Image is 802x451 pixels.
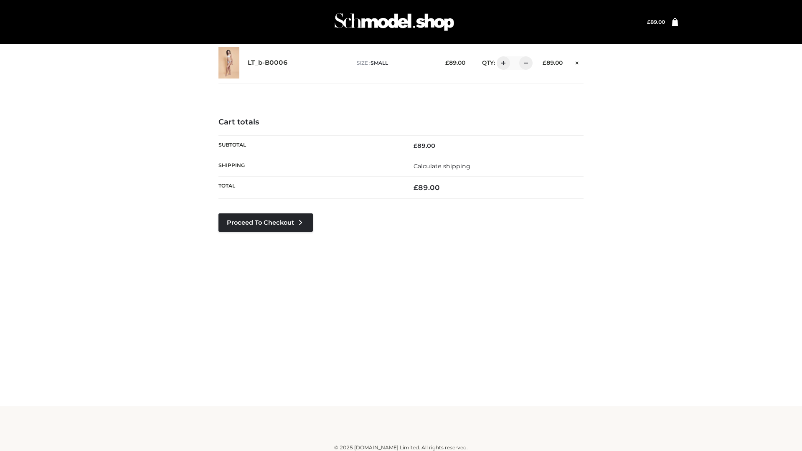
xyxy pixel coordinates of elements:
th: Subtotal [218,135,401,156]
span: £ [445,59,449,66]
span: £ [647,19,650,25]
span: £ [414,183,418,192]
th: Total [218,177,401,199]
a: Remove this item [571,56,584,67]
bdi: 89.00 [647,19,665,25]
bdi: 89.00 [445,59,465,66]
bdi: 89.00 [414,142,435,149]
p: size : [357,59,432,67]
a: LT_b-B0006 [248,59,288,67]
span: £ [543,59,546,66]
div: QTY: [474,56,530,70]
img: LT_b-B0006 - SMALL [218,47,239,79]
span: SMALL [371,60,388,66]
bdi: 89.00 [543,59,563,66]
a: Calculate shipping [414,162,470,170]
img: Schmodel Admin 964 [332,5,457,38]
th: Shipping [218,156,401,176]
h4: Cart totals [218,118,584,127]
span: £ [414,142,417,149]
a: £89.00 [647,19,665,25]
bdi: 89.00 [414,183,440,192]
a: Proceed to Checkout [218,213,313,232]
